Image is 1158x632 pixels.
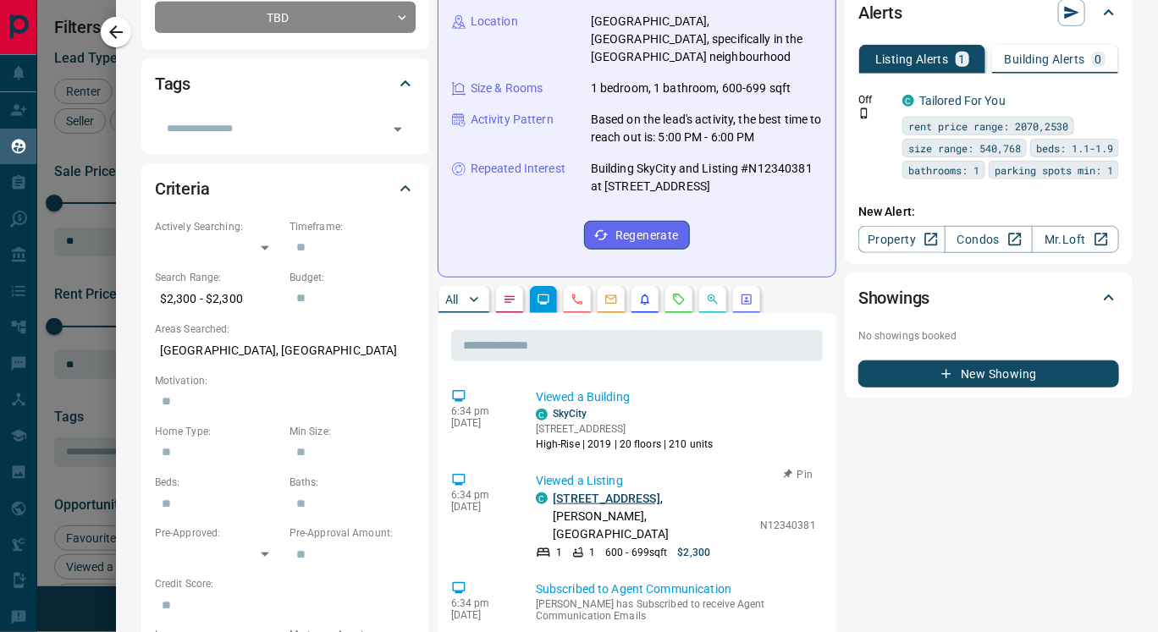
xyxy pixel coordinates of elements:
p: 600 - 699 sqft [605,545,667,560]
p: Repeated Interest [471,160,565,178]
a: Tailored For You [919,94,1006,107]
p: 1 [589,545,595,560]
p: [PERSON_NAME] has Subscribed to receive Agent Communication Emails [536,598,816,622]
p: Subscribed to Agent Communication [536,580,816,598]
p: Building Alerts [1005,53,1085,65]
a: Mr.Loft [1032,226,1119,253]
svg: Requests [672,293,686,306]
p: Building SkyCity and Listing #N12340381 at [STREET_ADDRESS] [591,160,822,195]
p: [DATE] [451,417,510,429]
p: 1 [556,545,562,560]
button: Regenerate [584,221,690,250]
p: Viewed a Listing [536,472,816,490]
p: 6:34 pm [451,489,510,501]
p: Viewed a Building [536,388,816,406]
a: Property [858,226,946,253]
svg: Lead Browsing Activity [537,293,550,306]
span: beds: 1.1-1.9 [1036,140,1113,157]
span: rent price range: 2070,2530 [908,118,1068,135]
p: Budget: [289,270,416,285]
p: [STREET_ADDRESS] [536,421,714,437]
div: condos.ca [536,492,548,504]
button: New Showing [858,360,1119,387]
p: Pre-Approval Amount: [289,525,416,541]
div: TBD [155,2,416,33]
h2: Showings [858,284,930,311]
p: Based on the lead's activity, the best time to reach out is: 5:00 PM - 6:00 PM [591,111,822,146]
button: Pin [774,467,823,482]
div: condos.ca [902,95,914,107]
svg: Listing Alerts [638,293,652,306]
a: SkyCity [553,408,587,420]
div: Showings [858,278,1119,318]
p: Motivation: [155,373,416,388]
svg: Emails [604,293,618,306]
span: bathrooms: 1 [908,162,979,179]
p: Baths: [289,475,416,490]
p: High-Rise | 2019 | 20 floors | 210 units [536,437,714,452]
p: [DATE] [451,501,510,513]
a: Condos [945,226,1032,253]
p: 0 [1095,53,1102,65]
p: Min Size: [289,424,416,439]
p: Off [858,92,892,107]
p: 1 bedroom, 1 bathroom, 600-699 sqft [591,80,791,97]
p: All [445,294,459,305]
p: Credit Score: [155,576,416,591]
span: parking spots min: 1 [995,162,1113,179]
p: Actively Searching: [155,219,281,234]
p: Timeframe: [289,219,416,234]
span: size range: 540,768 [908,140,1021,157]
p: , [PERSON_NAME], [GEOGRAPHIC_DATA] [553,490,752,543]
a: [STREET_ADDRESS] [553,492,660,505]
p: Activity Pattern [471,111,554,129]
button: Open [386,118,410,141]
p: 6:34 pm [451,405,510,417]
p: Areas Searched: [155,321,416,337]
p: [GEOGRAPHIC_DATA], [GEOGRAPHIC_DATA], specifically in the [GEOGRAPHIC_DATA] neighbourhood [591,13,822,66]
p: Pre-Approved: [155,525,281,541]
div: Criteria [155,168,416,209]
p: Search Range: [155,270,281,285]
p: No showings booked [858,328,1119,343]
p: [DATE] [451,609,510,621]
h2: Tags [155,70,190,97]
p: Home Type: [155,424,281,439]
p: Listing Alerts [875,53,949,65]
p: Size & Rooms [471,80,543,97]
p: 1 [959,53,966,65]
p: $2,300 - $2,300 [155,285,281,313]
svg: Calls [571,293,584,306]
svg: Push Notification Only [858,107,870,119]
svg: Agent Actions [740,293,753,306]
h2: Criteria [155,175,210,202]
p: [GEOGRAPHIC_DATA], [GEOGRAPHIC_DATA] [155,337,416,365]
p: New Alert: [858,203,1119,221]
p: 6:34 pm [451,597,510,609]
svg: Opportunities [706,293,720,306]
svg: Notes [503,293,516,306]
p: N12340381 [760,518,816,533]
div: condos.ca [536,409,548,420]
div: Tags [155,63,416,104]
p: Location [471,13,518,30]
p: $2,300 [678,545,711,560]
p: Beds: [155,475,281,490]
